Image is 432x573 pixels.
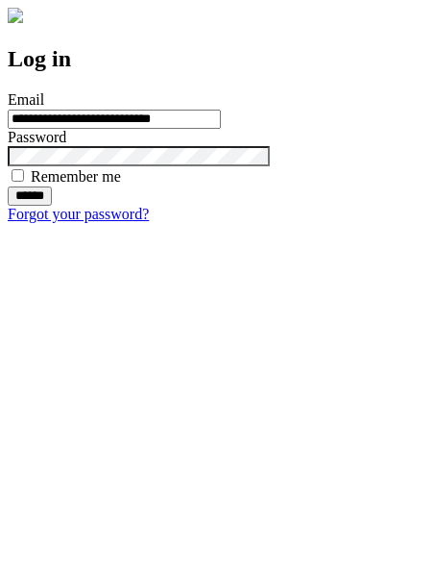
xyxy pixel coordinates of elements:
label: Password [8,129,66,145]
img: logo-4e3dc11c47720685a147b03b5a06dd966a58ff35d612b21f08c02c0306f2b779.png [8,8,23,23]
label: Email [8,91,44,108]
label: Remember me [31,168,121,185]
h2: Log in [8,46,424,72]
a: Forgot your password? [8,206,149,222]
